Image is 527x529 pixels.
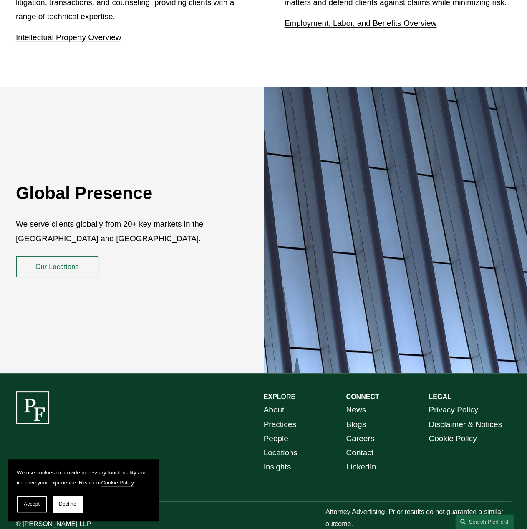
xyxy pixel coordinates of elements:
[346,417,366,432] a: Blogs
[17,468,150,487] p: We use cookies to provide necessary functionality and improve your experience. Read our .
[285,19,437,27] a: Employment, Labor, and Benefits Overview
[264,446,298,460] a: Locations
[101,479,134,486] a: Cookie Policy
[264,403,285,417] a: About
[16,33,121,42] a: Intellectual Property Overview
[346,393,379,400] strong: CONNECT
[346,432,374,446] a: Careers
[455,514,514,529] a: Search this site
[346,446,373,460] a: Contact
[264,393,295,400] strong: EXPLORE
[17,496,47,512] button: Accept
[53,496,83,512] button: Decline
[264,432,288,446] a: People
[16,217,222,246] p: We serve clients globally from 20+ key markets in the [GEOGRAPHIC_DATA] and [GEOGRAPHIC_DATA].
[346,403,366,417] a: News
[8,459,159,521] section: Cookie banner
[264,417,296,432] a: Practices
[16,183,222,204] h2: Global Presence
[429,403,478,417] a: Privacy Policy
[16,256,98,277] a: Our Locations
[24,501,40,507] span: Accept
[264,460,291,474] a: Insights
[346,460,376,474] a: LinkedIn
[59,501,76,507] span: Decline
[429,393,451,400] strong: LEGAL
[429,432,477,446] a: Cookie Policy
[429,417,502,432] a: Disclaimer & Notices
